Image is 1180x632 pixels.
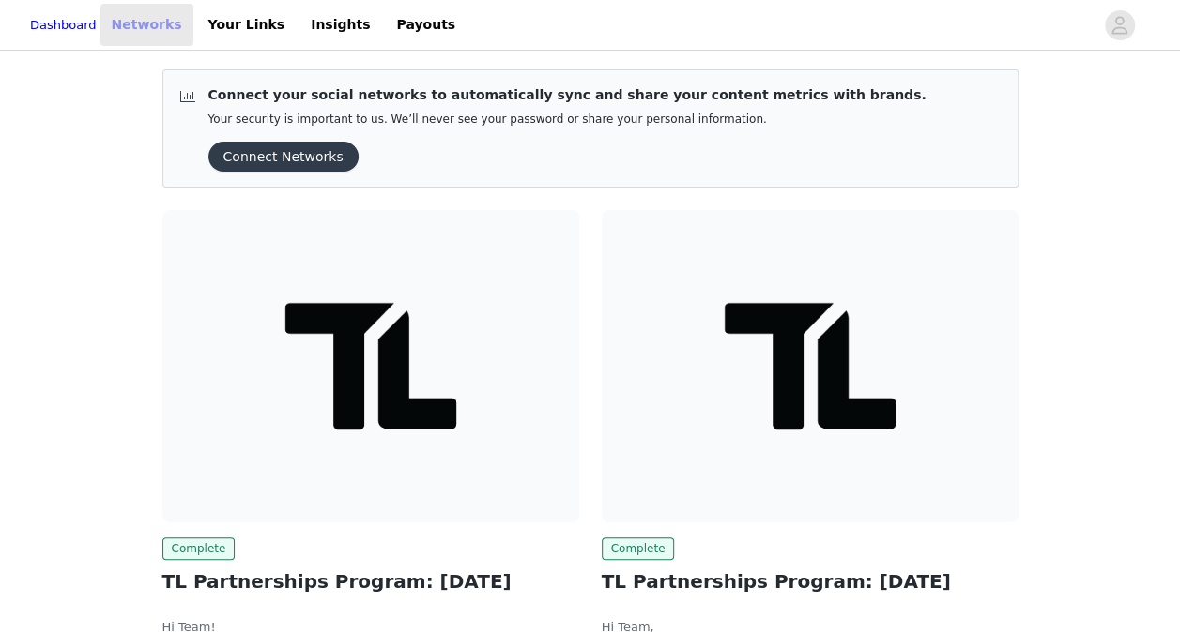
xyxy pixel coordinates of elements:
[208,85,927,105] p: Connect your social networks to automatically sync and share your content metrics with brands.
[162,210,579,522] img: Transparent Labs
[162,567,579,595] h2: TL Partnerships Program: [DATE]
[208,142,359,172] button: Connect Networks
[299,4,381,46] a: Insights
[100,4,193,46] a: Networks
[162,537,236,560] span: Complete
[385,4,467,46] a: Payouts
[208,113,927,127] p: Your security is important to us. We’ll never see your password or share your personal information.
[602,567,1019,595] h2: TL Partnerships Program: [DATE]
[602,210,1019,522] img: Transparent Labs
[602,537,675,560] span: Complete
[197,4,297,46] a: Your Links
[1111,10,1128,40] div: avatar
[30,16,97,35] a: Dashboard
